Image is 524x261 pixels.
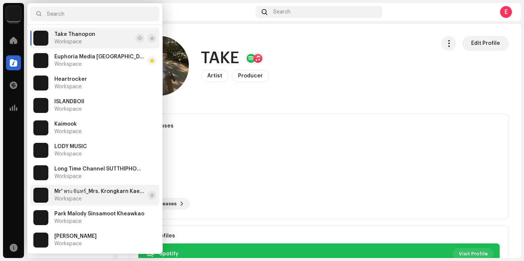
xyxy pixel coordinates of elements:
[129,114,509,219] re-o-card-data: # of Releases
[462,36,509,51] button: Edit Profile
[30,6,159,21] input: Search
[33,188,48,203] img: de0d2825-999c-4937-b35a-9adca56ee094
[54,144,87,150] span: LODY MUSIC
[126,9,253,15] div: Catalog
[33,53,48,68] img: de0d2825-999c-4937-b35a-9adca56ee094
[273,9,290,15] span: Search
[54,218,82,224] span: Workspace
[54,233,97,239] span: Ramsey Ram Kumarpandey
[207,73,222,79] span: Artist
[201,50,239,67] h1: TAKE
[238,73,263,79] span: Producer
[33,233,48,248] img: de0d2825-999c-4937-b35a-9adca56ee094
[54,211,144,217] span: Park Malody Sinsamoot Kheawkao
[54,121,77,127] span: Kaimook
[54,61,82,67] span: Workspace
[33,165,48,180] img: de0d2825-999c-4937-b35a-9adca56ee094
[471,36,500,51] span: Edit Profile
[54,129,82,135] span: Workspace
[138,123,500,129] div: # of Releases
[54,31,95,37] span: Take Thanopon
[33,210,48,225] img: de0d2825-999c-4937-b35a-9adca56ee094
[54,99,84,105] span: ISLANDBOII
[33,120,48,135] img: de0d2825-999c-4937-b35a-9adca56ee094
[54,174,82,179] span: Workspace
[6,6,21,21] img: de0d2825-999c-4937-b35a-9adca56ee094
[54,106,82,112] span: Workspace
[33,98,48,113] img: de0d2825-999c-4937-b35a-9adca56ee094
[54,166,144,172] span: Long Time Channel SUTTHIPHONG SONGS COMPANY LIMITED
[500,6,512,18] div: E
[54,84,82,90] span: Workspace
[33,31,48,46] img: de0d2825-999c-4937-b35a-9adca56ee094
[453,248,494,260] button: Visit Profile
[54,151,82,157] span: Workspace
[54,54,144,60] span: Euphoria Media Thailand
[54,241,82,247] span: Workspace
[54,39,82,45] span: Workspace
[33,76,48,90] img: de0d2825-999c-4937-b35a-9adca56ee094
[54,196,82,202] span: Workspace
[138,198,190,210] button: See Releases
[33,143,48,158] img: de0d2825-999c-4937-b35a-9adca56ee094
[159,251,178,257] div: Spotify
[54,188,144,194] span: Mr' พระจันทร์_Mrs. Krongkarn Kaewjamras
[54,76,87,82] span: Heartrocker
